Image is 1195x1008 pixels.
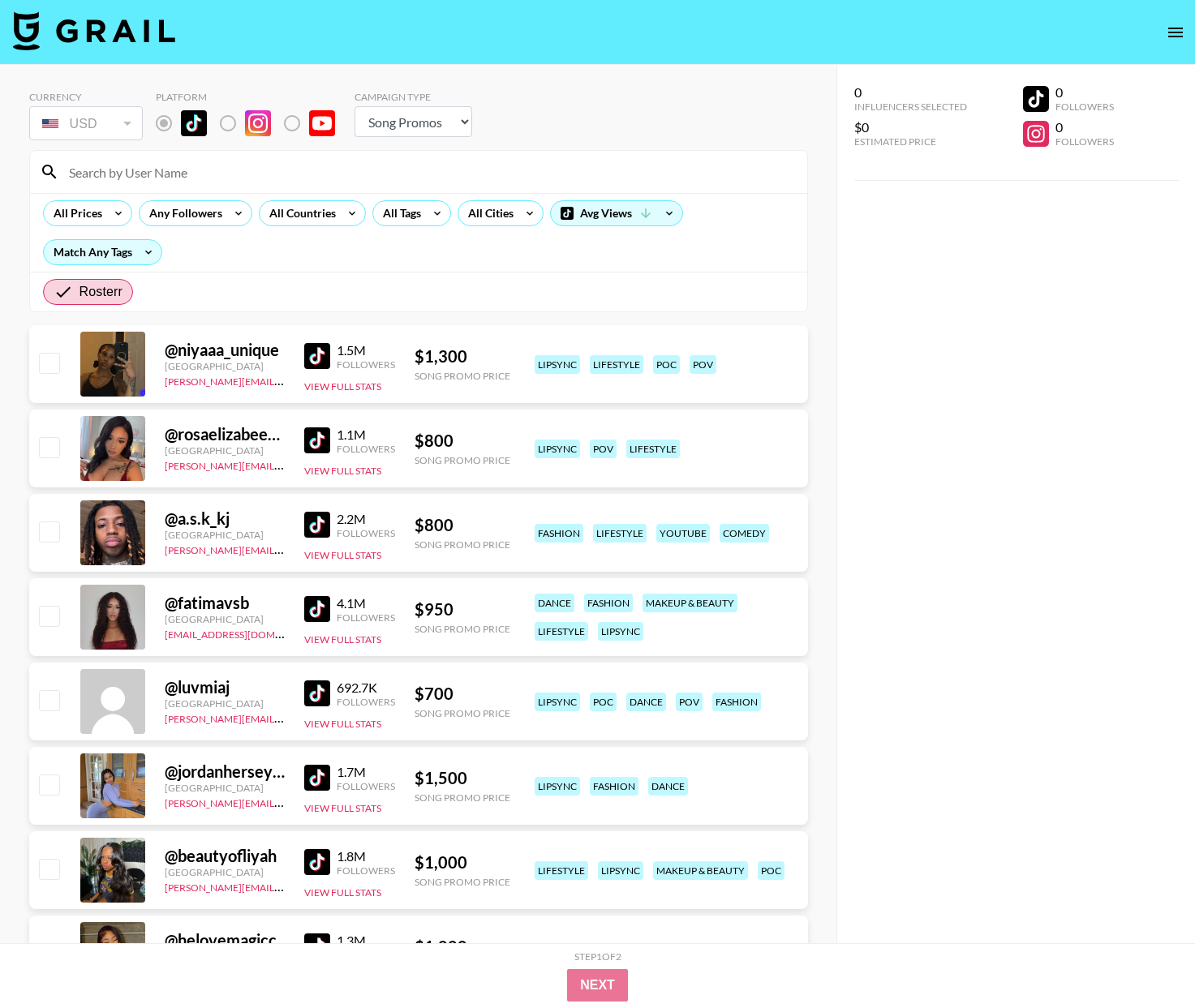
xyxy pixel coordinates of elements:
[165,625,328,641] a: [EMAIL_ADDRESS][DOMAIN_NAME]
[165,794,405,809] a: [PERSON_NAME][EMAIL_ADDRESS][DOMAIN_NAME]
[309,110,335,136] img: YouTube
[337,342,395,358] div: 1.5M
[337,358,395,371] div: Followers
[643,594,737,612] div: makeup & beauty
[44,240,161,264] div: Match Any Tags
[304,765,330,791] img: TikTok
[337,511,395,527] div: 2.2M
[1055,119,1114,135] div: 0
[574,950,621,963] div: Step 1 of 2
[165,424,285,444] div: @ rosaelizabeeeth
[304,680,330,706] img: TikTok
[415,768,510,788] div: $ 1,500
[29,103,143,144] div: Currency is locked to USD
[567,969,628,1002] button: Next
[245,110,271,136] img: Instagram
[165,529,285,541] div: [GEOGRAPHIC_DATA]
[165,508,285,529] div: @ a.s.k_kj
[165,846,285,866] div: @ beautyofliyah
[1055,135,1114,148] div: Followers
[304,633,381,646] button: View Full Stats
[653,355,680,374] div: poc
[165,878,405,894] a: [PERSON_NAME][EMAIL_ADDRESS][DOMAIN_NAME]
[598,861,643,880] div: lipsync
[535,861,588,880] div: lifestyle
[337,595,395,611] div: 4.1M
[854,84,967,101] div: 0
[590,440,617,458] div: pov
[758,861,784,880] div: poc
[584,594,633,612] div: fashion
[32,109,140,138] div: USD
[593,524,647,543] div: lifestyle
[1055,101,1114,113] div: Followers
[304,380,381,392] button: View Full Stats
[598,622,643,641] div: lipsync
[260,201,339,225] div: All Countries
[304,802,381,814] button: View Full Stats
[415,707,510,719] div: Song Promo Price
[535,440,580,458] div: lipsync
[304,465,381,477] button: View Full Stats
[181,110,207,136] img: TikTok
[415,937,510,957] div: $ 1,000
[590,355,643,374] div: lifestyle
[304,343,330,369] img: TikTok
[304,512,330,538] img: TikTok
[304,933,330,959] img: TikTok
[1055,84,1114,101] div: 0
[415,538,510,551] div: Song Promo Price
[626,440,680,458] div: lifestyle
[165,457,405,472] a: [PERSON_NAME][EMAIL_ADDRESS][DOMAIN_NAME]
[690,355,716,374] div: pov
[337,443,395,455] div: Followers
[337,848,395,864] div: 1.8M
[304,718,381,730] button: View Full Stats
[415,599,510,620] div: $ 950
[415,876,510,888] div: Song Promo Price
[165,444,285,457] div: [GEOGRAPHIC_DATA]
[712,693,761,711] div: fashion
[165,710,405,725] a: [PERSON_NAME][EMAIL_ADDRESS][DOMAIN_NAME]
[535,777,580,796] div: lipsync
[80,282,123,302] span: Rosterr
[415,852,510,873] div: $ 1,000
[337,764,395,780] div: 1.7M
[854,135,967,148] div: Estimated Price
[44,201,105,225] div: All Prices
[337,680,395,696] div: 692.7K
[156,106,348,140] div: List locked to TikTok.
[653,861,748,880] div: makeup & beauty
[165,761,285,782] div: @ jordanherseyyy
[165,372,405,388] a: [PERSON_NAME][EMAIL_ADDRESS][DOMAIN_NAME]
[535,524,583,543] div: fashion
[165,360,285,372] div: [GEOGRAPHIC_DATA]
[656,524,710,543] div: youtube
[373,201,424,225] div: All Tags
[415,684,510,704] div: $ 700
[535,622,588,641] div: lifestyle
[1159,16,1192,49] button: open drawer
[590,777,638,796] div: fashion
[165,541,405,556] a: [PERSON_NAME][EMAIL_ADDRESS][DOMAIN_NAME]
[337,780,395,792] div: Followers
[590,693,617,711] div: poc
[165,697,285,710] div: [GEOGRAPHIC_DATA]
[165,930,285,950] div: @ helovemagicc
[304,596,330,622] img: TikTok
[1114,927,1176,989] iframe: Drift Widget Chat Controller
[165,593,285,613] div: @ fatimavsb
[676,693,703,711] div: pov
[535,594,574,612] div: dance
[415,515,510,535] div: $ 800
[337,527,395,539] div: Followers
[165,782,285,794] div: [GEOGRAPHIC_DATA]
[854,101,967,113] div: Influencers Selected
[551,201,682,225] div: Avg Views
[415,370,510,382] div: Song Promo Price
[535,693,580,711] div: lipsync
[355,91,472,103] div: Campaign Type
[535,355,580,374] div: lipsync
[415,623,510,635] div: Song Promo Price
[29,91,143,103] div: Currency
